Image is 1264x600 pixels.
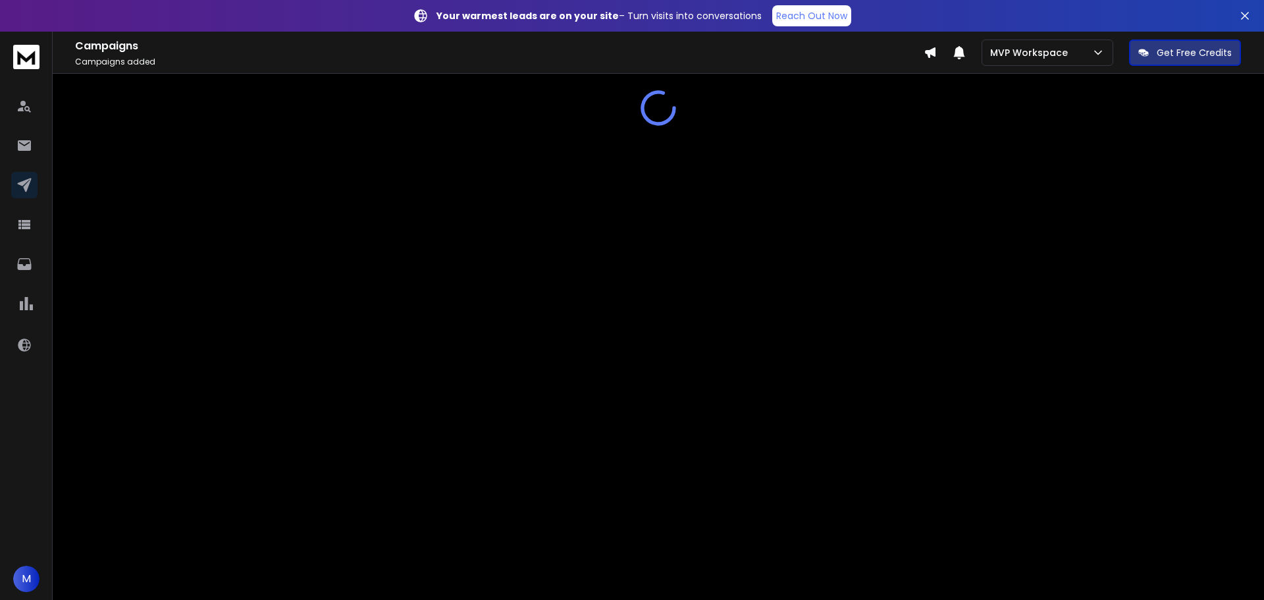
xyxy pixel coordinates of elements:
p: Get Free Credits [1157,46,1232,59]
button: Get Free Credits [1129,40,1241,66]
p: MVP Workspace [990,46,1073,59]
button: M [13,566,39,592]
strong: Your warmest leads are on your site [436,9,619,22]
p: – Turn visits into conversations [436,9,762,22]
p: Campaigns added [75,57,924,67]
img: logo [13,45,39,69]
h1: Campaigns [75,38,924,54]
p: Reach Out Now [776,9,847,22]
a: Reach Out Now [772,5,851,26]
